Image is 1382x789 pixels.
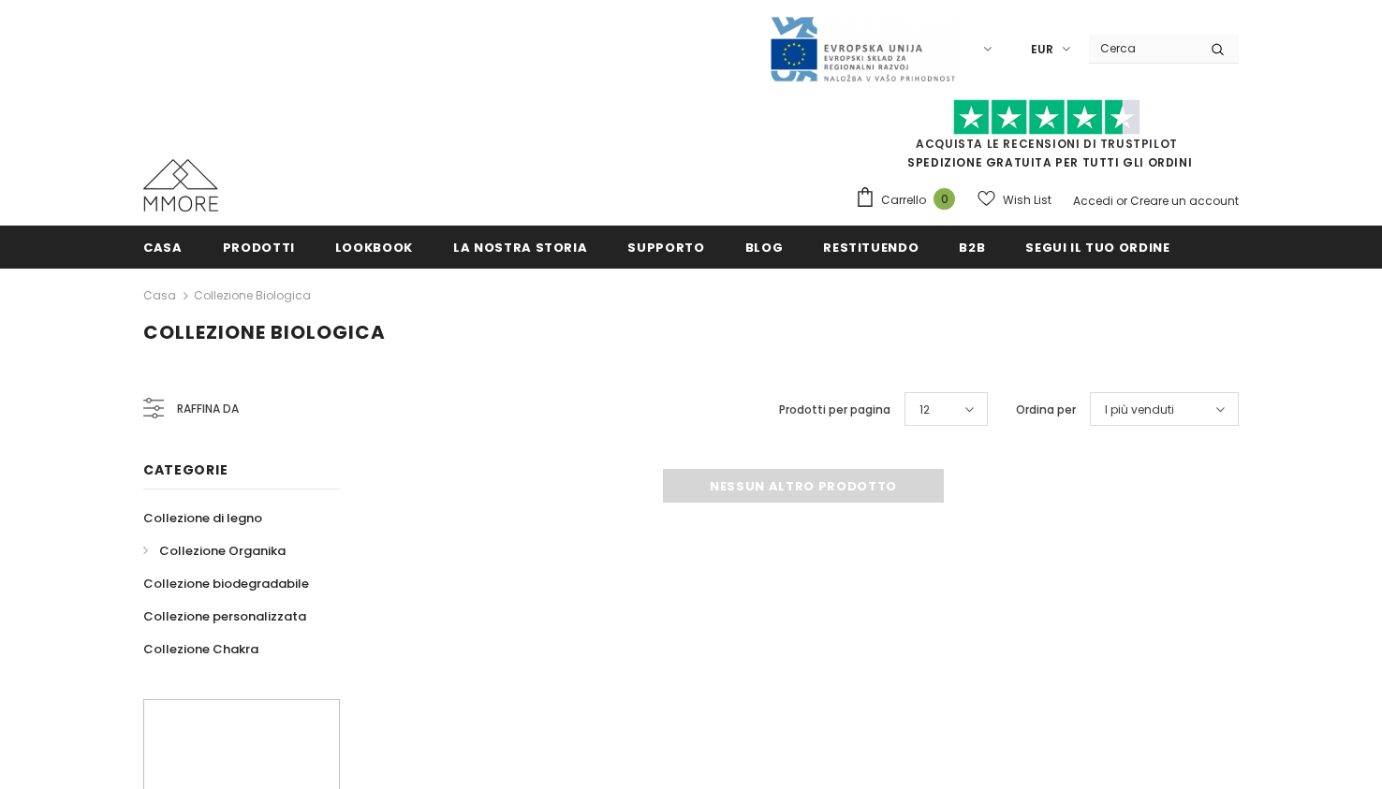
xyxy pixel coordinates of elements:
a: La nostra storia [453,226,587,268]
span: or [1116,193,1127,209]
a: Collezione Chakra [143,633,258,665]
label: Prodotti per pagina [779,401,890,419]
span: 12 [919,401,930,419]
a: Collezione di legno [143,502,262,534]
span: EUR [1031,40,1053,59]
a: Casa [143,226,183,268]
label: Ordina per [1016,401,1076,419]
span: Collezione biologica [143,319,386,345]
span: Prodotti [223,239,295,256]
span: Collezione Organika [159,542,286,560]
img: Javni Razpis [769,15,956,83]
span: Collezione Chakra [143,640,258,658]
span: Raffina da [177,399,239,419]
span: Segui il tuo ordine [1025,239,1169,256]
a: Blog [745,226,784,268]
span: Casa [143,239,183,256]
a: B2B [959,226,985,268]
a: Prodotti [223,226,295,268]
a: supporto [627,226,704,268]
span: 0 [934,188,955,210]
a: Casa [143,285,176,307]
a: Segui il tuo ordine [1025,226,1169,268]
a: Collezione biodegradabile [143,567,309,600]
a: Lookbook [335,226,413,268]
a: Collezione biologica [194,287,311,303]
a: Restituendo [823,226,919,268]
span: Restituendo [823,239,919,256]
a: Acquista le recensioni di TrustPilot [916,136,1178,152]
span: Blog [745,239,784,256]
span: SPEDIZIONE GRATUITA PER TUTTI GLI ORDINI [855,108,1239,170]
span: Categorie [143,460,228,479]
a: Wish List [978,183,1051,216]
span: supporto [627,239,704,256]
span: B2B [959,239,985,256]
span: Collezione biodegradabile [143,575,309,592]
a: Collezione Organika [143,534,286,567]
span: Collezione di legno [143,509,262,527]
span: La nostra storia [453,239,587,256]
span: Lookbook [335,239,413,256]
span: I più venduti [1105,401,1174,419]
img: Casi MMORE [143,159,218,212]
span: Carrello [881,191,926,210]
a: Collezione personalizzata [143,600,306,633]
a: Creare un account [1130,193,1239,209]
span: Collezione personalizzata [143,607,306,625]
input: Search Site [1089,35,1197,62]
a: Carrello 0 [855,186,964,214]
img: Fidati di Pilot Stars [953,99,1140,136]
a: Accedi [1073,193,1113,209]
a: Javni Razpis [769,40,956,56]
span: Wish List [1003,191,1051,210]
